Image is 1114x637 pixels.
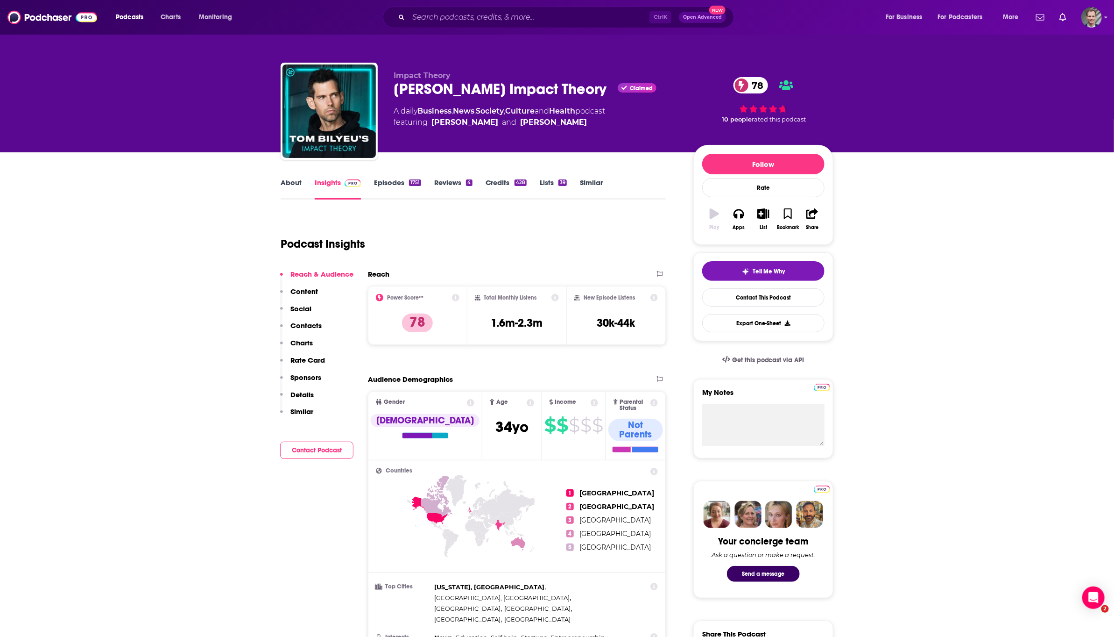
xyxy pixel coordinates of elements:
[584,294,635,301] h2: New Episode Listens
[434,614,502,625] span: ,
[579,530,651,538] span: [GEOGRAPHIC_DATA]
[474,107,476,115] span: ,
[290,287,318,296] p: Content
[649,11,671,23] span: Ctrl K
[290,270,353,279] p: Reach & Audience
[765,501,792,528] img: Jules Profile
[752,116,806,123] span: rated this podcast
[434,178,472,200] a: Reviews4
[1003,11,1019,24] span: More
[1082,587,1105,609] div: Open Intercom Messenger
[814,484,830,493] a: Pro website
[280,270,353,287] button: Reach & Audience
[712,551,815,558] div: Ask a question or make a request.
[155,10,186,25] a: Charts
[702,202,726,236] button: Play
[409,179,421,186] div: 1751
[290,321,322,330] p: Contacts
[753,268,785,275] span: Tell Me Why
[886,11,923,24] span: For Business
[704,501,731,528] img: Sydney Profile
[282,64,376,158] img: Tom Bilyeu's Impact Theory
[394,117,605,128] span: featuring
[434,582,546,593] span: ,
[368,375,453,384] h2: Audience Demographics
[502,117,516,128] span: and
[760,225,767,230] div: List
[434,603,502,614] span: ,
[702,261,825,281] button: tell me why sparkleTell Me Why
[394,71,451,80] span: Impact Theory
[620,399,649,411] span: Parental Status
[345,179,361,187] img: Podchaser Pro
[280,373,321,390] button: Sponsors
[683,15,722,20] span: Open Advanced
[580,178,603,200] a: Similar
[814,384,830,391] img: Podchaser Pro
[1101,605,1109,613] span: 2
[608,419,663,441] div: Not Parents
[569,418,579,433] span: $
[566,530,574,537] span: 4
[109,10,155,25] button: open menu
[280,338,313,356] button: Charts
[476,107,504,115] a: Society
[453,107,474,115] a: News
[796,501,823,528] img: Jon Profile
[290,304,311,313] p: Social
[549,107,575,115] a: Health
[579,489,654,497] span: [GEOGRAPHIC_DATA]
[368,270,389,279] h2: Reach
[280,287,318,304] button: Content
[281,178,302,200] a: About
[486,178,527,200] a: Credits428
[504,603,572,614] span: ,
[504,107,505,115] span: ,
[727,566,800,582] button: Send a message
[280,442,353,459] button: Contact Podcast
[1082,605,1105,628] iframe: Intercom live chat
[417,107,451,115] a: Business
[777,225,799,230] div: Bookmark
[290,390,314,399] p: Details
[814,486,830,493] img: Podchaser Pro
[566,489,574,497] span: 1
[806,225,818,230] div: Share
[630,86,653,91] span: Claimed
[733,225,745,230] div: Apps
[715,349,812,372] a: Get this podcast via API
[702,288,825,307] a: Contact This Podcast
[555,399,577,405] span: Income
[290,407,313,416] p: Similar
[592,418,603,433] span: $
[409,10,649,25] input: Search podcasts, credits, & more...
[431,117,498,128] a: Tom Bilyeu
[434,605,501,612] span: [GEOGRAPHIC_DATA]
[566,544,574,551] span: 5
[597,316,635,330] h3: 30k-44k
[800,202,825,236] button: Share
[1056,9,1070,25] a: Show notifications dropdown
[879,10,934,25] button: open menu
[280,390,314,408] button: Details
[1081,7,1102,28] img: User Profile
[466,179,472,186] div: 4
[566,516,574,524] span: 3
[557,418,568,433] span: $
[7,8,97,26] a: Podchaser - Follow, Share and Rate Podcasts
[535,107,549,115] span: and
[290,338,313,347] p: Charts
[996,10,1030,25] button: open menu
[161,11,181,24] span: Charts
[702,388,825,404] label: My Notes
[374,178,421,200] a: Episodes1751
[495,418,529,436] span: 34 yo
[1032,9,1048,25] a: Show notifications dropdown
[938,11,983,24] span: For Podcasters
[280,356,325,373] button: Rate Card
[192,10,244,25] button: open menu
[566,503,574,510] span: 2
[520,117,587,128] a: Lisa Bilyeu
[116,11,143,24] span: Podcasts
